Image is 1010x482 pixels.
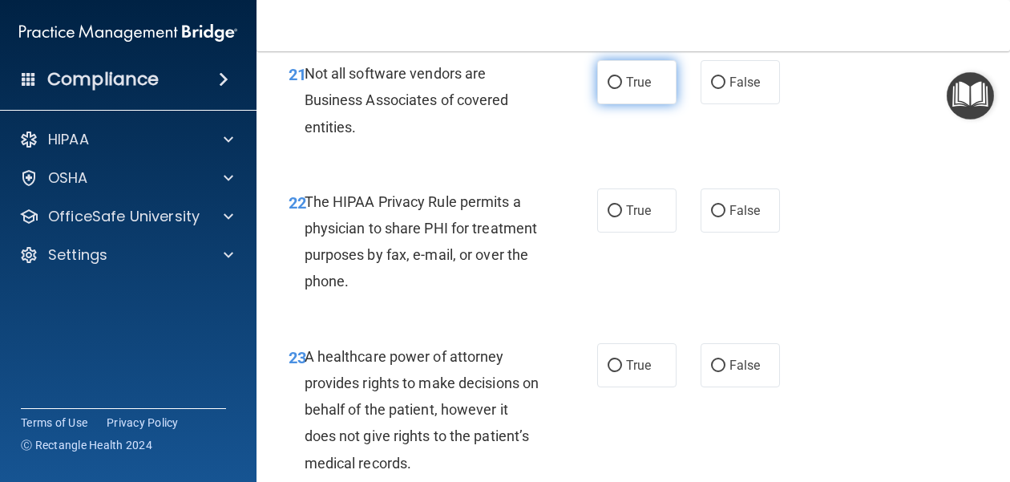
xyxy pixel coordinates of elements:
input: True [608,77,622,89]
span: False [729,203,761,218]
span: A healthcare power of attorney provides rights to make decisions on behalf of the patient, howeve... [305,348,539,472]
input: False [711,205,725,217]
img: PMB logo [19,17,237,49]
p: Settings [48,245,107,265]
a: Settings [19,245,233,265]
p: OfficeSafe University [48,207,200,226]
a: OSHA [19,168,233,188]
span: 23 [289,348,306,367]
span: Not all software vendors are Business Associates of covered entities. [305,65,509,135]
span: The HIPAA Privacy Rule permits a physician to share PHI for treatment purposes by fax, e-mail, or... [305,193,538,290]
input: True [608,205,622,217]
span: True [626,75,651,90]
span: Ⓒ Rectangle Health 2024 [21,437,152,453]
a: HIPAA [19,130,233,149]
input: True [608,360,622,372]
p: HIPAA [48,130,89,149]
input: False [711,360,725,372]
input: False [711,77,725,89]
a: Terms of Use [21,415,87,431]
button: Open Resource Center [947,72,994,119]
p: OSHA [48,168,88,188]
span: True [626,358,651,373]
span: 21 [289,65,306,84]
span: 22 [289,193,306,213]
span: False [729,75,761,90]
span: False [729,358,761,373]
span: True [626,203,651,218]
a: OfficeSafe University [19,207,233,226]
iframe: Drift Widget Chat Controller [930,371,991,432]
a: Privacy Policy [107,415,179,431]
h4: Compliance [47,68,159,91]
